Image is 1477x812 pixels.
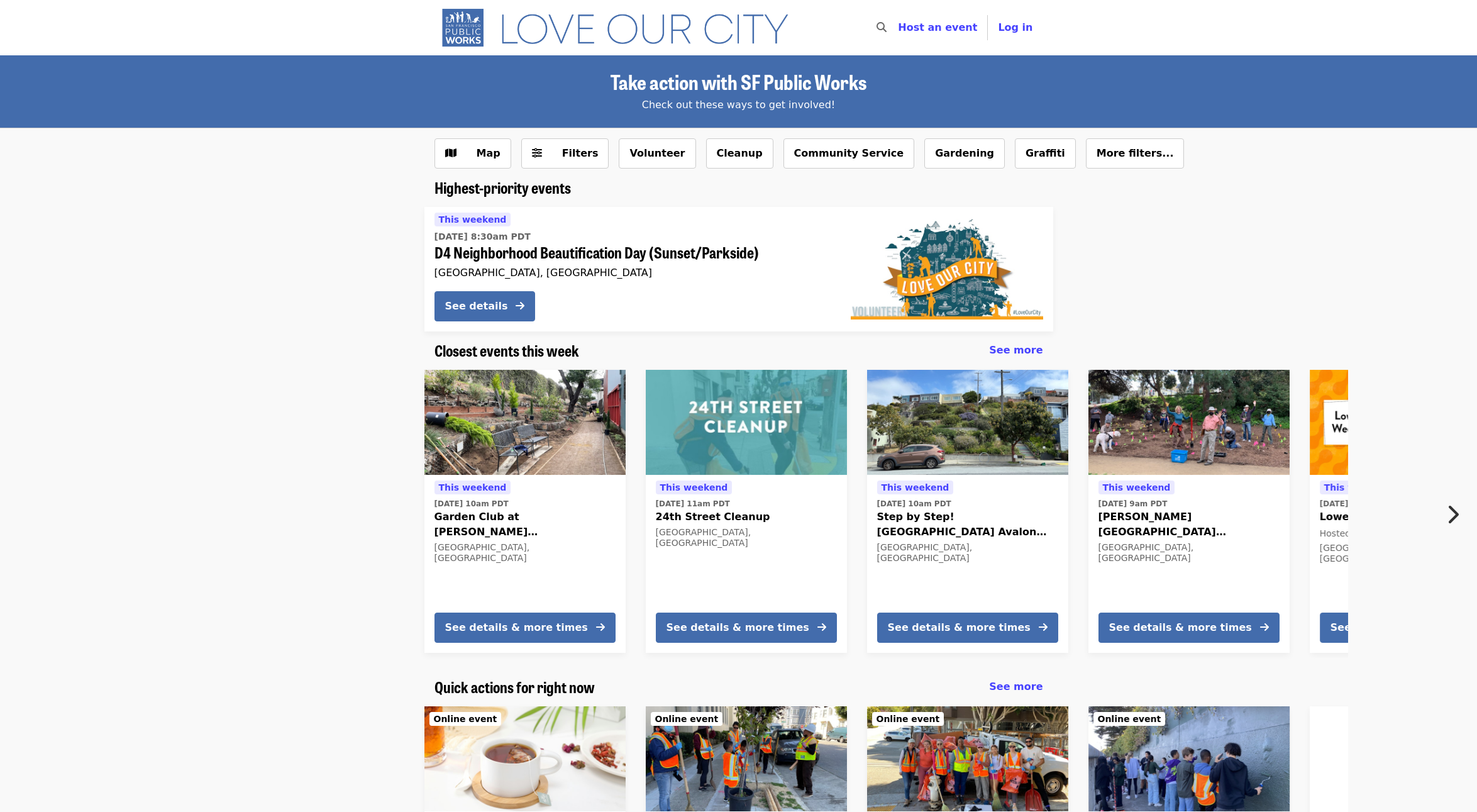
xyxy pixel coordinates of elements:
img: Step by Step! Athens Avalon Gardening Day organized by SF Public Works [867,370,1068,476]
i: arrow-right icon [817,621,826,633]
span: Hosted by Together SF [1320,528,1419,538]
button: Log in [988,15,1043,40]
a: See more [989,679,1043,694]
button: See details & more times [877,613,1058,643]
img: Garden Club at Burrows Pocket Park and The Green In-Between organized by SF Public Works [424,370,626,476]
button: Community Service [783,138,915,169]
span: This weekend [439,214,507,225]
button: See details & more times [1098,613,1280,643]
time: [DATE] 9:45am PDT [1320,498,1402,509]
span: Online event [434,714,497,724]
time: [DATE] 10am PDT [434,498,509,509]
time: [DATE] 8:30am PDT [434,230,531,243]
img: Build CommuniTEA at the Street Tree Nursery organized by SF Public Works [424,706,626,812]
div: [GEOGRAPHIC_DATA], [GEOGRAPHIC_DATA] [1098,542,1280,564]
div: Check out these ways to get involved! [434,97,1043,113]
a: See details for "Step by Step! Athens Avalon Gardening Day" [867,370,1068,653]
span: Take action with SF Public Works [611,67,866,96]
div: See details & more times [445,620,588,635]
div: [GEOGRAPHIC_DATA], [GEOGRAPHIC_DATA] [434,267,831,279]
div: See details & more times [888,620,1031,635]
span: This weekend [1324,482,1392,492]
span: Log in [998,21,1032,33]
button: See details & more times [656,613,837,643]
img: Sign Up for Plant-A-Tree Alerts organized by SF Public Works [646,706,847,812]
div: Closest events this week [424,342,1053,360]
span: More filters... [1097,147,1174,159]
a: See details for "24th Street Cleanup" [646,370,847,653]
span: See more [989,681,1043,692]
div: [GEOGRAPHIC_DATA], [GEOGRAPHIC_DATA] [656,527,837,548]
span: D4 Neighborhood Beautification Day (Sunset/Parkside) [434,243,831,262]
span: Garden Club at [PERSON_NAME][GEOGRAPHIC_DATA] and The Green In-Between [434,509,616,540]
button: See details [434,291,535,321]
span: Map [477,147,501,159]
button: Show map view [434,138,511,169]
button: Gardening [924,138,1005,169]
span: This weekend [1103,482,1171,492]
a: See more [989,343,1043,358]
button: Volunteer [619,138,695,169]
time: [DATE] 11am PDT [656,498,730,509]
div: [GEOGRAPHIC_DATA], [GEOGRAPHIC_DATA] [434,542,616,564]
div: See details & more times [1109,620,1252,635]
span: Closest events this week [434,339,579,361]
i: search icon [877,21,887,33]
div: See details [445,299,508,314]
button: See details & more times [434,613,616,643]
div: [GEOGRAPHIC_DATA], [GEOGRAPHIC_DATA] [877,542,1058,564]
i: sliders-h icon [532,147,542,159]
span: Quick actions for right now [434,676,595,698]
button: Graffiti [1015,138,1076,169]
time: [DATE] 9am PDT [1098,498,1168,509]
img: Adopt Your Street Today! organized by SF Public Works [867,706,1068,812]
span: Online event [655,714,719,724]
button: Cleanup [706,138,773,169]
img: Glen Park Greenway Beautification Day organized by SF Public Works [1088,370,1290,476]
span: Step by Step! [GEOGRAPHIC_DATA] Avalon Gardening Day [877,509,1058,540]
span: Filters [562,147,599,159]
span: [PERSON_NAME][GEOGRAPHIC_DATA] [PERSON_NAME] Beautification Day [1098,509,1280,540]
img: D4 Neighborhood Beautification Day (Sunset/Parkside) organized by SF Public Works [851,219,1043,320]
span: Online event [1098,714,1161,724]
span: Highest-priority events [434,176,571,198]
span: See more [989,344,1043,356]
a: Quick actions for right now [434,678,595,696]
span: This weekend [882,482,949,492]
a: See details for "D4 Neighborhood Beautification Day (Sunset/Parkside)" [424,207,1053,331]
img: SF Public Works - Home [434,8,807,48]
i: map icon [445,147,456,159]
span: This weekend [439,482,507,492]
img: 24th Street Cleanup organized by SF Public Works [646,370,847,476]
a: Host an event [898,21,977,33]
input: Search [894,13,904,43]
i: arrow-right icon [516,300,524,312]
a: Closest events this week [434,342,579,360]
button: Filters (0 selected) [521,138,609,169]
i: arrow-right icon [1260,621,1269,633]
i: arrow-right icon [596,621,605,633]
i: arrow-right icon [1039,621,1048,633]
time: [DATE] 10am PDT [877,498,951,509]
a: See details for "Glen Park Greenway Beautification Day" [1088,370,1290,653]
span: 24th Street Cleanup [656,509,837,525]
div: See details & more times [1330,620,1473,635]
button: Next item [1436,497,1477,532]
div: Quick actions for right now [424,678,1053,696]
div: See details & more times [667,620,809,635]
img: Join the Graffiti Watch organized by SF Public Works [1088,706,1290,812]
button: More filters... [1086,138,1185,169]
span: Online event [877,714,940,724]
i: chevron-right icon [1446,503,1459,526]
span: This weekend [660,482,728,492]
a: See details for "Garden Club at Burrows Pocket Park and The Green In-Between" [424,370,626,653]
